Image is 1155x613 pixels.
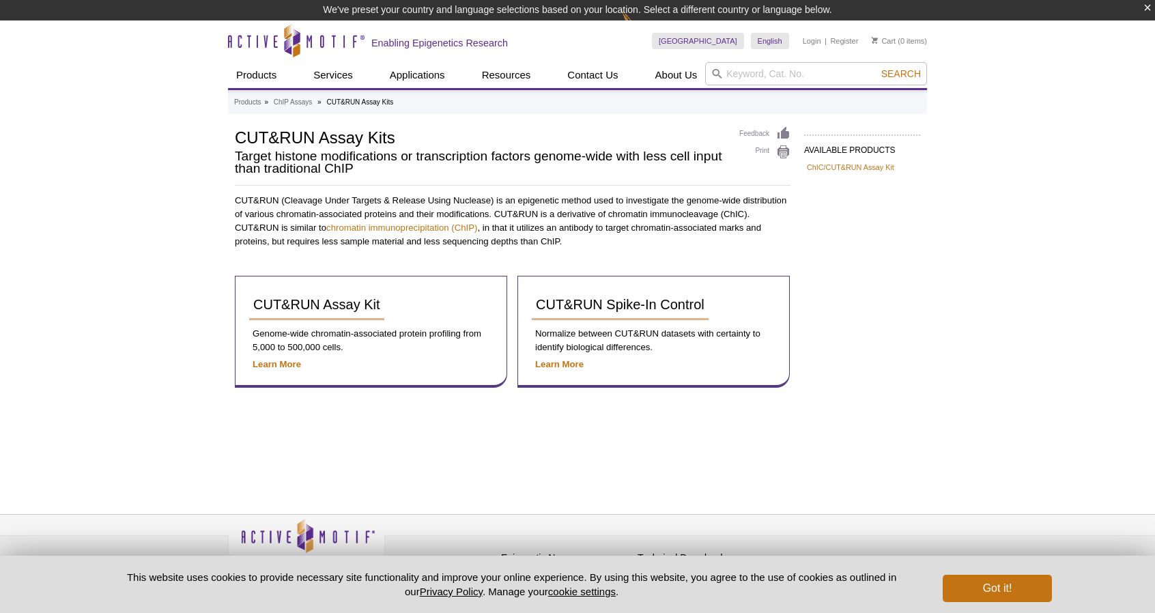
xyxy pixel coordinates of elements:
a: Register [830,36,858,46]
a: Resources [474,62,539,88]
img: Your Cart [872,37,878,44]
a: chromatin immunoprecipitation (ChIP) [326,223,477,233]
a: CUT&RUN Assay Kit [249,290,384,320]
button: cookie settings [548,586,616,597]
p: Normalize between CUT&RUN datasets with certainty to identify biological differences. [532,327,775,354]
h4: Epigenetic News [501,552,631,564]
a: Privacy Policy [392,550,445,571]
h2: Target histone modifications or transcription factors genome-wide with less cell input than tradi... [235,150,726,175]
button: Search [877,68,925,80]
h2: Enabling Epigenetics Research [371,37,508,49]
p: This website uses cookies to provide necessary site functionality and improve your online experie... [103,570,920,599]
a: Learn More [535,359,584,369]
a: Contact Us [559,62,626,88]
img: Active Motif, [228,515,385,570]
li: » [317,98,322,106]
a: Products [234,96,261,109]
input: Keyword, Cat. No. [705,62,927,85]
h4: Technical Downloads [638,552,767,564]
a: English [751,33,789,49]
a: Privacy Policy [420,586,483,597]
img: Change Here [622,10,658,42]
a: Services [305,62,361,88]
h2: AVAILABLE PRODUCTS [804,134,920,159]
li: CUT&RUN Assay Kits [326,98,393,106]
li: | [825,33,827,49]
a: Feedback [739,126,790,141]
h1: CUT&RUN Assay Kits [235,126,726,147]
p: Genome-wide chromatin-associated protein profiling from 5,000 to 500,000 cells. [249,327,493,354]
a: [GEOGRAPHIC_DATA] [652,33,744,49]
span: CUT&RUN Assay Kit [253,297,380,312]
a: ChIP Assays [274,96,313,109]
a: Learn More [253,359,301,369]
span: CUT&RUN Spike-In Control [536,297,704,312]
a: Applications [382,62,453,88]
a: Print [739,145,790,160]
a: About Us [647,62,706,88]
p: CUT&RUN (Cleavage Under Targets & Release Using Nuclease) is an epigenetic method used to investi... [235,194,790,248]
a: ChIC/CUT&RUN Assay Kit [807,161,894,173]
span: Search [881,68,921,79]
a: CUT&RUN Spike-In Control [532,290,709,320]
table: Click to Verify - This site chose Symantec SSL for secure e-commerce and confidential communicati... [774,539,876,569]
button: Got it! [943,575,1052,602]
li: » [264,98,268,106]
li: (0 items) [872,33,927,49]
a: Products [228,62,285,88]
a: Login [803,36,821,46]
a: Cart [872,36,896,46]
